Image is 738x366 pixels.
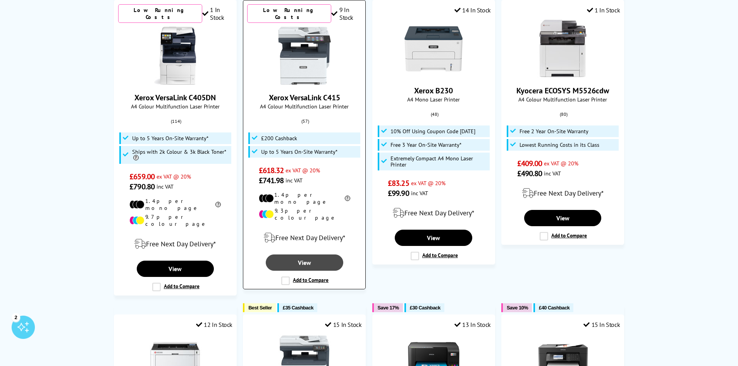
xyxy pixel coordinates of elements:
span: £40 Cashback [539,305,569,311]
a: Xerox B230 [404,72,463,79]
span: (114) [171,114,181,129]
li: 9.3p per colour page [259,207,350,221]
span: £30 Cashback [410,305,440,311]
a: View [266,254,343,271]
span: Free 3 Year On-Site Warranty* [391,142,461,148]
label: Add to Compare [152,283,200,291]
a: View [524,210,602,226]
span: (80) [560,107,568,122]
span: ex VAT @ 20% [544,160,578,167]
img: Xerox B230 [404,20,463,78]
div: modal_delivery [118,233,232,255]
div: 12 In Stock [196,321,232,328]
span: Save 17% [378,305,399,311]
img: Xerox VersaLink C415 [275,27,334,85]
span: ex VAT @ 20% [411,179,446,187]
button: £30 Cashback [404,303,444,312]
button: Best Seller [243,303,276,312]
div: 13 In Stock [454,321,491,328]
span: ex VAT @ 20% [157,173,191,180]
span: £35 Cashback [283,305,313,311]
li: 1.4p per mono page [259,191,350,205]
span: Up to 5 Years On-Site Warranty* [261,149,337,155]
button: £40 Cashback [533,303,573,312]
a: Kyocera ECOSYS M5526cdw [534,72,592,79]
a: View [137,261,214,277]
span: (57) [301,114,309,129]
span: inc VAT [286,177,303,184]
span: £99.90 [388,188,409,198]
li: 1.4p per mono page [129,198,221,211]
div: Low Running Costs [247,4,331,23]
span: inc VAT [411,189,428,197]
label: Add to Compare [540,232,587,241]
span: £409.00 [517,158,542,168]
label: Add to Compare [411,252,458,260]
div: 2 [12,313,20,321]
span: A4 Colour Multifunction Laser Printer [506,96,620,103]
span: A4 Colour Multifunction Laser Printer [247,103,361,110]
span: A4 Colour Multifunction Laser Printer [118,103,232,110]
div: 9 In Stock [331,6,361,21]
span: £200 Cashback [261,135,297,141]
span: Extremely Compact A4 Mono Laser Printer [391,155,488,168]
span: A4 Mono Laser Printer [377,96,491,103]
a: Xerox VersaLink C405DN [146,79,204,86]
button: Save 17% [372,303,403,312]
div: Low Running Costs [118,4,202,23]
img: Kyocera ECOSYS M5526cdw [534,20,592,78]
span: £490.80 [517,168,542,179]
div: 14 In Stock [454,6,491,14]
span: £790.80 [129,182,155,192]
img: Xerox VersaLink C405DN [146,27,204,85]
div: modal_delivery [506,182,620,204]
span: £741.98 [259,175,284,186]
div: modal_delivery [247,227,361,249]
button: £35 Cashback [277,303,317,312]
a: Kyocera ECOSYS M5526cdw [516,86,609,96]
span: (48) [431,107,439,122]
span: Up to 5 Years On-Site Warranty* [132,135,208,141]
span: £659.00 [129,172,155,182]
div: 1 In Stock [202,6,232,21]
span: Free 2 Year On-Site Warranty [520,128,588,134]
li: 9.7p per colour page [129,213,221,227]
span: inc VAT [544,170,561,177]
span: £83.25 [388,178,409,188]
button: Save 10% [501,303,532,312]
div: 15 In Stock [325,321,361,328]
div: modal_delivery [377,202,491,224]
span: ex VAT @ 20% [286,167,320,174]
span: Save 10% [507,305,528,311]
div: 1 In Stock [587,6,620,14]
span: Ships with 2k Colour & 3k Black Toner* [132,149,229,161]
span: Lowest Running Costs in its Class [520,142,599,148]
span: inc VAT [157,183,174,190]
span: Best Seller [248,305,272,311]
a: Xerox B230 [414,86,453,96]
span: 10% Off Using Coupon Code [DATE] [391,128,475,134]
a: Xerox VersaLink C405DN [134,93,216,103]
div: 15 In Stock [583,321,620,328]
a: View [395,230,472,246]
a: Xerox VersaLink C415 [275,79,334,86]
span: £618.32 [259,165,284,175]
label: Add to Compare [281,277,329,285]
a: Xerox VersaLink C415 [269,93,340,103]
